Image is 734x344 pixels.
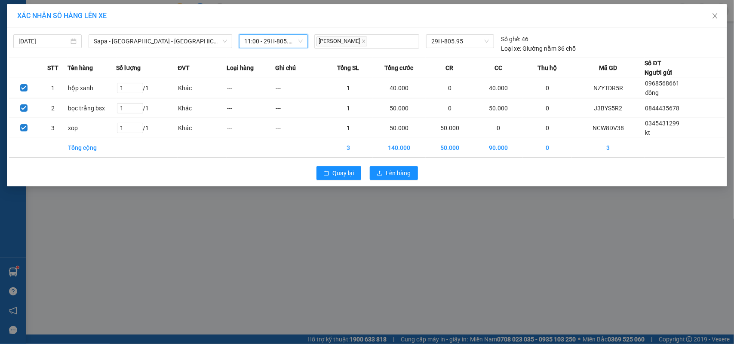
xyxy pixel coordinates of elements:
button: uploadLên hàng [370,166,418,180]
td: Khác [178,78,226,98]
span: Quay lại [333,168,354,178]
td: 3 [38,118,68,138]
td: 3 [324,138,373,158]
span: 0844435678 [645,105,680,112]
h2: NCW8DV38 [5,50,69,64]
td: 50.000 [426,118,474,138]
td: --- [227,118,275,138]
td: / 1 [117,98,178,118]
td: 1 [324,118,373,138]
span: ĐVT [178,63,190,73]
td: --- [275,78,324,98]
div: 46 [501,34,528,44]
span: Tổng SL [337,63,359,73]
td: xop [68,118,116,138]
td: 1 [324,78,373,98]
td: 50.000 [373,98,425,118]
td: 140.000 [373,138,425,158]
span: kt [645,129,651,136]
td: --- [275,98,324,118]
span: 11:00 - 29H-805.95 [244,35,302,48]
h2: VP Nhận: VP 7 [PERSON_NAME] [45,50,208,104]
td: 50.000 [426,138,474,158]
span: STT [47,63,58,73]
span: Tên hàng [68,63,93,73]
span: CR [446,63,454,73]
span: rollback [323,170,329,177]
span: down [222,39,227,44]
span: Lên hàng [386,168,411,178]
td: bọc trắng bsx [68,98,116,118]
span: close [362,39,366,43]
td: 0 [426,78,474,98]
td: 3 [572,138,645,158]
td: / 1 [117,78,178,98]
b: Sao Việt [52,20,105,34]
span: close [712,12,719,19]
td: / 1 [117,118,178,138]
td: 0 [523,138,571,158]
button: Close [703,4,727,28]
td: 0 [523,118,571,138]
td: 1 [38,78,68,98]
td: hộp xanh [68,78,116,98]
span: 29H-805.95 [431,35,489,48]
td: NCW8DV38 [572,118,645,138]
td: 90.000 [474,138,523,158]
span: Số ghế: [501,34,520,44]
span: Mã GD [599,63,617,73]
button: rollbackQuay lại [316,166,361,180]
span: 0345431299 [645,120,680,127]
td: 0 [523,78,571,98]
td: 50.000 [474,98,523,118]
span: Loại hàng [227,63,254,73]
span: Số lượng [117,63,141,73]
td: 2 [38,98,68,118]
span: Thu hộ [537,63,557,73]
div: Số ĐT Người gửi [645,58,673,77]
span: Loại xe: [501,44,521,53]
td: J3BYS5R2 [572,98,645,118]
td: Tổng cộng [68,138,116,158]
span: [PERSON_NAME] [316,37,367,46]
span: Ghi chú [275,63,296,73]
td: --- [227,78,275,98]
span: 0968568661 [645,80,680,87]
span: XÁC NHẬN SỐ HÀNG LÊN XE [17,12,107,20]
img: logo.jpg [5,7,48,50]
input: 12/10/2025 [18,37,69,46]
span: CC [494,63,502,73]
div: Giường nằm 36 chỗ [501,44,576,53]
td: 0 [523,98,571,118]
span: Sapa - Lào Cai - Hà Nội (Giường) [94,35,227,48]
td: 0 [426,98,474,118]
td: Khác [178,98,226,118]
b: [DOMAIN_NAME] [115,7,208,21]
td: --- [227,98,275,118]
span: đông [645,89,659,96]
td: NZYTDR5R [572,78,645,98]
td: 40.000 [373,78,425,98]
span: Tổng cước [384,63,413,73]
td: 1 [324,98,373,118]
td: 0 [474,118,523,138]
td: 40.000 [474,78,523,98]
td: 50.000 [373,118,425,138]
td: --- [275,118,324,138]
span: upload [377,170,383,177]
td: Khác [178,118,226,138]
